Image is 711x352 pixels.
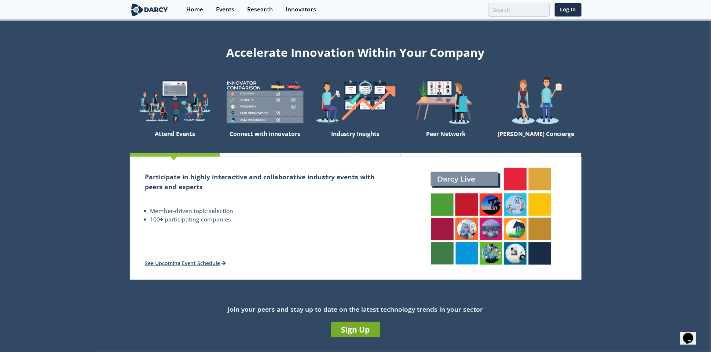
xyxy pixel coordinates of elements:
[150,207,385,216] li: Member-driven topic selection
[401,76,491,127] img: welcome-attend-b816887fc24c32c29d1763c6e0ddb6e6.png
[216,7,234,12] div: Events
[310,76,400,127] img: welcome-find-a12191a34a96034fcac36f4ff4d37733.png
[130,76,220,127] img: welcome-explore-560578ff38cea7c86bcfe544b5e45342.png
[150,215,385,224] li: 100+ participating companies
[401,127,491,153] div: Peer Network
[491,127,581,153] div: [PERSON_NAME] Concierge
[247,7,273,12] div: Research
[491,76,581,127] img: welcome-concierge-wide-20dccca83e9cbdbb601deee24fb8df72.png
[310,127,400,153] div: Industry Insights
[130,127,220,153] div: Attend Events
[488,3,550,16] input: Advanced Search
[130,41,582,61] div: Accelerate Innovation Within Your Company
[145,172,385,191] h2: Participate in highly interactive and collaborative industry events with peers and experts
[220,76,310,127] img: welcome-compare-1b687586299da8f117b7ac84fd957760.png
[331,322,380,337] a: Sign Up
[186,7,203,12] div: Home
[680,323,704,345] iframe: chat widget
[423,160,559,273] img: attend-events-831e21027d8dfeae142a4bc70e306247.png
[555,3,582,16] a: Log In
[220,127,310,153] div: Connect with Innovators
[286,7,316,12] div: Innovators
[130,3,170,16] img: logo-wide.svg
[145,260,226,267] a: See Upcoming Event Schedule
